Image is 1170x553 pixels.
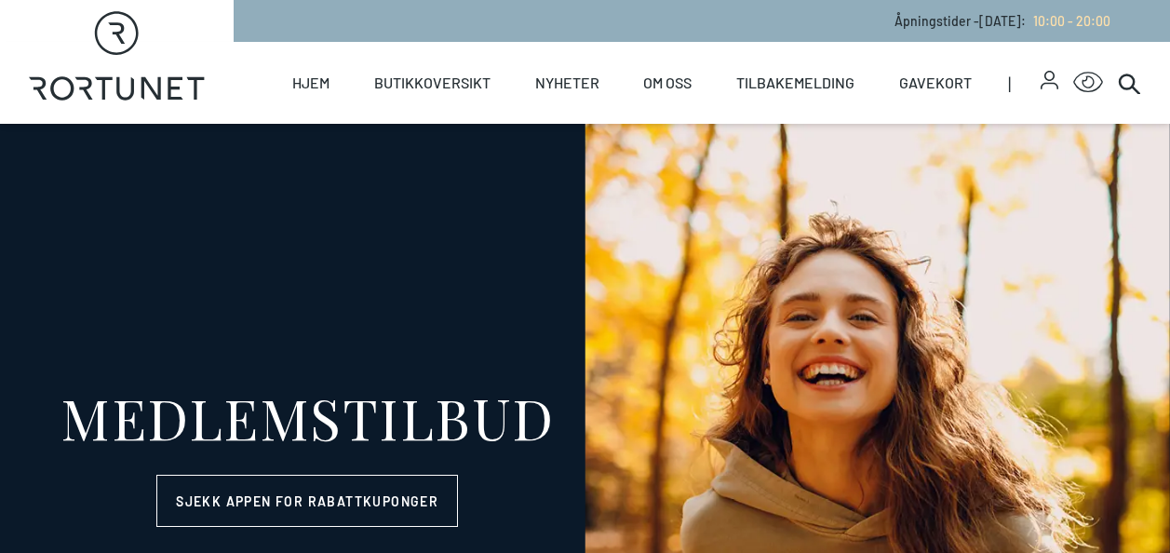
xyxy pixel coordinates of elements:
a: Hjem [292,42,329,124]
a: Gavekort [899,42,972,124]
div: MEDLEMSTILBUD [61,389,555,445]
a: Om oss [643,42,692,124]
a: Tilbakemelding [736,42,854,124]
a: 10:00 - 20:00 [1026,13,1110,29]
p: Åpningstider - [DATE] : [894,11,1110,31]
span: | [1008,42,1041,124]
a: Sjekk appen for rabattkuponger [156,475,458,527]
a: Butikkoversikt [374,42,491,124]
span: 10:00 - 20:00 [1033,13,1110,29]
a: Nyheter [535,42,599,124]
button: Open Accessibility Menu [1073,68,1103,98]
